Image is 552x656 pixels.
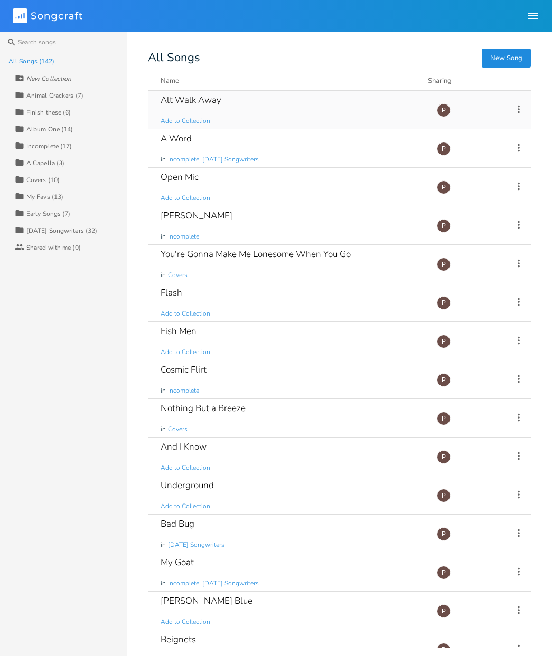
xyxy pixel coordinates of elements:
div: Name [161,76,179,85]
div: [PERSON_NAME] [161,211,232,220]
div: Paul H [437,527,451,541]
div: All Songs [148,53,531,63]
div: And I Know [161,442,207,451]
span: Add to Collection [161,309,210,318]
span: Incomplete, [DATE] Songwriters [168,579,259,588]
div: Fish Men [161,327,197,336]
div: Sharing [428,75,491,86]
div: Paul H [437,219,451,233]
span: Add to Collection [161,194,210,203]
div: Bad Bug [161,519,194,528]
div: Paul H [437,604,451,618]
span: Add to Collection [161,617,210,626]
div: Cosmic Flirt [161,365,207,374]
div: Paul H [437,373,451,387]
div: Beignets [161,635,196,644]
div: [DATE] Songwriters (32) [26,227,97,234]
div: Underground [161,481,214,490]
div: All Songs (142) [8,58,55,64]
button: New Song [482,49,531,68]
span: [DATE] Songwriters [168,540,224,549]
div: Paul H [437,412,451,425]
div: Shared with me (0) [26,244,81,251]
span: Covers [168,425,188,434]
span: Incomplete [168,386,199,395]
span: in [161,386,166,395]
div: Paul H [437,103,451,117]
span: in [161,540,166,549]
div: Paul H [437,258,451,271]
div: Flash [161,288,182,297]
div: Paul H [437,566,451,579]
div: My Favs (13) [26,194,63,200]
div: Paul H [437,450,451,464]
div: Paul H [437,489,451,502]
div: Paul H [437,142,451,156]
span: in [161,579,166,588]
span: Incomplete, [DATE] Songwriters [168,155,259,164]
div: Finish these (6) [26,109,71,116]
span: Add to Collection [161,502,210,511]
button: Name [161,75,415,86]
span: in [161,155,166,164]
div: A Capella (3) [26,160,64,166]
span: Add to Collection [161,117,210,126]
div: Paul H [437,335,451,348]
div: Alt Walk Away [161,96,221,104]
span: Covers [168,271,188,280]
div: Album One (14) [26,126,73,132]
div: You're Gonna Make Me Lonesome When You Go [161,250,351,259]
span: in [161,232,166,241]
div: New Collection [26,75,71,82]
span: Add to Collection [161,463,210,472]
div: Nothing But a Breeze [161,404,246,413]
span: Incomplete [168,232,199,241]
span: in [161,425,166,434]
div: Covers (10) [26,177,60,183]
div: My Goat [161,558,194,567]
div: Early Songs (7) [26,211,71,217]
div: Animal Crackers (7) [26,92,83,99]
span: Add to Collection [161,348,210,357]
div: [PERSON_NAME] Blue [161,596,252,605]
div: Paul H [437,296,451,310]
span: in [161,271,166,280]
div: Paul H [437,180,451,194]
div: Open Mic [161,173,199,182]
div: A Word [161,134,192,143]
div: Incomplete (17) [26,143,72,149]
